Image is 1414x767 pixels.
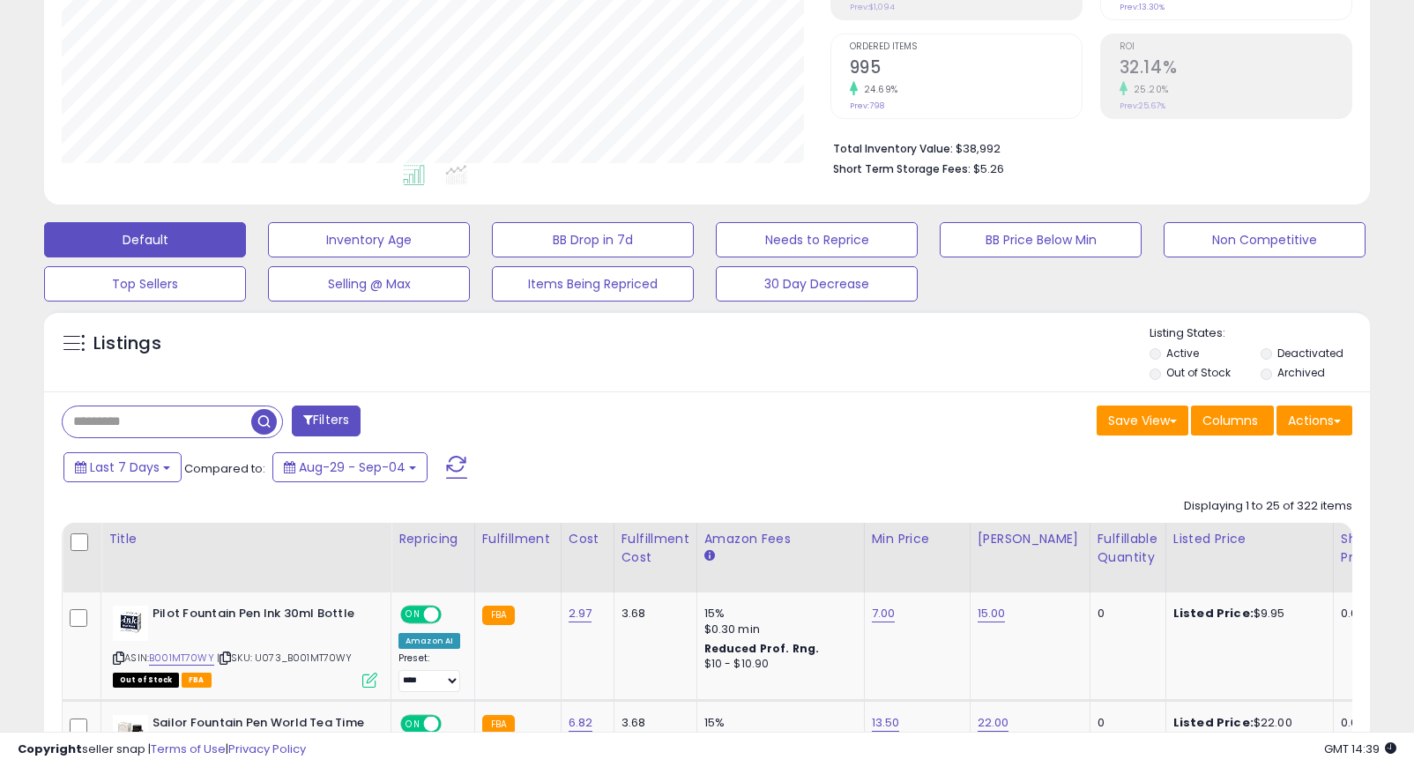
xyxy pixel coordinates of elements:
span: Columns [1202,412,1258,429]
button: Actions [1276,406,1352,436]
button: Aug-29 - Sep-04 [272,452,428,482]
label: Deactivated [1277,346,1343,361]
small: Amazon Fees. [704,548,715,564]
button: Save View [1097,406,1188,436]
label: Out of Stock [1166,365,1231,380]
div: $10 - $10.90 [704,657,851,672]
b: Pilot Fountain Pen Ink 30ml Bottle [153,606,367,627]
small: 25.20% [1127,83,1169,96]
span: $5.26 [973,160,1004,177]
div: [PERSON_NAME] [978,530,1083,548]
button: Needs to Reprice [716,222,918,257]
label: Active [1166,346,1199,361]
a: B001MT70WY [149,651,214,666]
button: Inventory Age [268,222,470,257]
div: 3.68 [621,606,683,622]
div: Cost [569,530,607,548]
small: Prev: 25.67% [1120,101,1165,111]
p: Listing States: [1150,325,1370,342]
h2: 32.14% [1120,57,1351,81]
div: seller snap | | [18,741,306,758]
span: OFF [439,607,467,622]
span: Compared to: [184,460,265,477]
a: Privacy Policy [228,741,306,757]
img: 41CoIDyERnL._SL40_.jpg [113,715,148,750]
b: Reduced Prof. Rng. [704,641,820,656]
span: ROI [1120,42,1351,52]
a: 7.00 [872,605,896,622]
span: FBA [182,673,212,688]
span: | SKU: U073_B001MT70WY [217,651,353,665]
div: 0 [1098,715,1152,731]
b: Short Term Storage Fees: [833,161,971,176]
div: 0.00 [1341,715,1370,731]
div: Fulfillment Cost [621,530,689,567]
div: 0.00 [1341,606,1370,622]
li: $38,992 [833,137,1340,158]
a: 13.50 [872,714,900,732]
div: 0 [1098,606,1152,622]
div: Title [108,530,383,548]
span: Ordered Items [850,42,1082,52]
strong: Copyright [18,741,82,757]
div: 15% [704,606,851,622]
b: Total Inventory Value: [833,141,953,156]
div: 15% [704,715,851,731]
button: BB Price Below Min [940,222,1142,257]
button: Columns [1191,406,1274,436]
span: ON [402,607,424,622]
small: FBA [482,715,515,734]
a: 15.00 [978,605,1006,622]
span: Aug-29 - Sep-04 [299,458,406,476]
button: 30 Day Decrease [716,266,918,302]
div: Min Price [872,530,963,548]
a: 6.82 [569,714,593,732]
div: Displaying 1 to 25 of 322 items [1184,498,1352,515]
div: $0.30 min [704,622,851,637]
span: All listings that are currently out of stock and unavailable for purchase on Amazon [113,673,179,688]
span: 2025-09-12 14:39 GMT [1324,741,1396,757]
div: 3.68 [621,715,683,731]
a: 2.97 [569,605,592,622]
button: Default [44,222,246,257]
div: Amazon AI [398,633,460,649]
small: FBA [482,606,515,625]
h2: 995 [850,57,1082,81]
button: Selling @ Max [268,266,470,302]
b: Listed Price: [1173,605,1254,622]
button: Last 7 Days [63,452,182,482]
div: Fulfillable Quantity [1098,530,1158,567]
div: ASIN: [113,606,377,686]
label: Archived [1277,365,1325,380]
img: 3136weuWhcL._SL40_.jpg [113,606,148,641]
span: Last 7 Days [90,458,160,476]
div: Preset: [398,652,461,692]
div: $22.00 [1173,715,1320,731]
div: $9.95 [1173,606,1320,622]
small: Prev: 798 [850,101,884,111]
small: Prev: $1,094 [850,2,895,12]
a: 22.00 [978,714,1009,732]
div: Fulfillment [482,530,554,548]
small: 24.69% [858,83,898,96]
div: Ship Price [1341,530,1376,567]
button: Non Competitive [1164,222,1366,257]
b: Listed Price: [1173,714,1254,731]
h5: Listings [93,331,161,356]
button: Items Being Repriced [492,266,694,302]
div: Amazon Fees [704,530,857,548]
div: Listed Price [1173,530,1326,548]
a: Terms of Use [151,741,226,757]
div: Repricing [398,530,467,548]
button: BB Drop in 7d [492,222,694,257]
button: Filters [292,406,361,436]
button: Top Sellers [44,266,246,302]
small: Prev: 13.30% [1120,2,1165,12]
